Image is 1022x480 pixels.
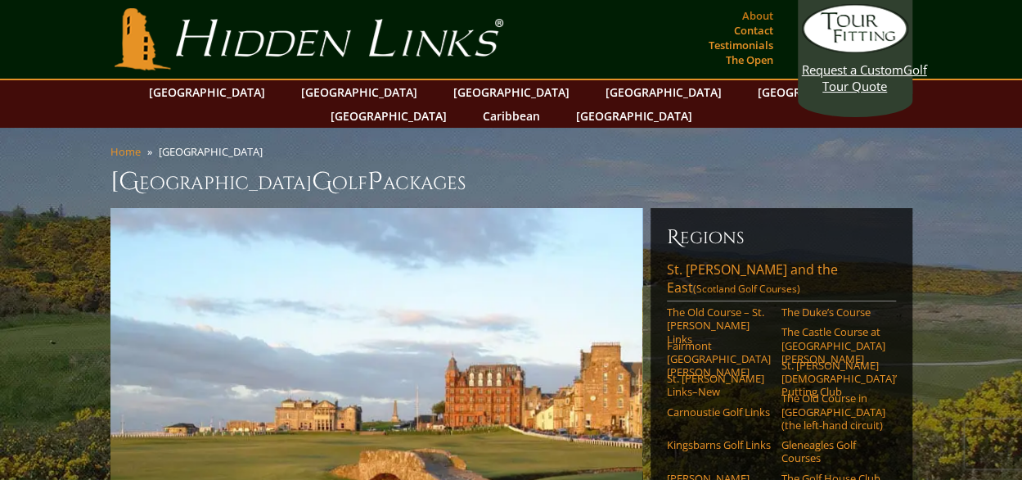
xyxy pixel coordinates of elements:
[750,80,882,104] a: [GEOGRAPHIC_DATA]
[738,4,777,27] a: About
[781,359,885,399] a: St. [PERSON_NAME] [DEMOGRAPHIC_DATA]’ Putting Club
[475,104,548,128] a: Caribbean
[730,19,777,42] a: Contact
[781,438,885,465] a: Gleneagles Golf Courses
[141,80,273,104] a: [GEOGRAPHIC_DATA]
[667,260,896,301] a: St. [PERSON_NAME] and the East(Scotland Golf Courses)
[293,80,425,104] a: [GEOGRAPHIC_DATA]
[667,405,771,419] a: Carnoustie Golf Links
[781,392,885,432] a: The Old Course in [GEOGRAPHIC_DATA] (the left-hand circuit)
[693,282,800,296] span: (Scotland Golf Courses)
[568,104,700,128] a: [GEOGRAPHIC_DATA]
[367,165,383,198] span: P
[110,165,912,198] h1: [GEOGRAPHIC_DATA] olf ackages
[722,48,777,71] a: The Open
[159,144,269,159] li: [GEOGRAPHIC_DATA]
[781,325,885,365] a: The Castle Course at [GEOGRAPHIC_DATA][PERSON_NAME]
[802,61,903,78] span: Request a Custom
[667,306,771,346] a: The Old Course – St. [PERSON_NAME] Links
[667,438,771,451] a: Kingsbarns Golf Links
[667,224,896,251] h6: Regions
[597,80,730,104] a: [GEOGRAPHIC_DATA]
[322,104,455,128] a: [GEOGRAPHIC_DATA]
[705,34,777,57] a: Testimonials
[312,165,332,198] span: G
[110,144,141,159] a: Home
[667,372,771,399] a: St. [PERSON_NAME] Links–New
[802,4,908,94] a: Request a CustomGolf Tour Quote
[781,306,885,319] a: The Duke’s Course
[667,339,771,379] a: Fairmont [GEOGRAPHIC_DATA][PERSON_NAME]
[445,80,578,104] a: [GEOGRAPHIC_DATA]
